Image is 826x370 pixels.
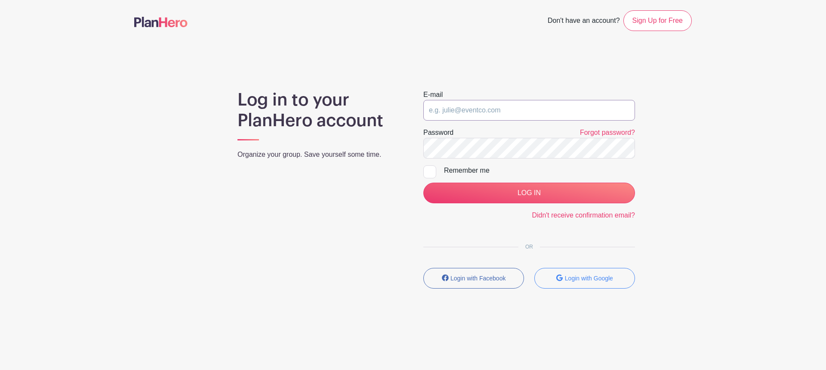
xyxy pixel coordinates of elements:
input: LOG IN [423,183,635,203]
small: Login with Google [565,275,613,282]
img: logo-507f7623f17ff9eddc593b1ce0a138ce2505c220e1c5a4e2b4648c50719b7d32.svg [134,17,188,27]
a: Didn't receive confirmation email? [532,211,635,219]
a: Forgot password? [580,129,635,136]
span: Don't have an account? [548,12,620,31]
div: Remember me [444,165,635,176]
p: Organize your group. Save yourself some time. [237,149,403,160]
button: Login with Google [534,268,635,289]
small: Login with Facebook [450,275,505,282]
span: OR [518,244,540,250]
button: Login with Facebook [423,268,524,289]
input: e.g. julie@eventco.com [423,100,635,121]
a: Sign Up for Free [623,10,692,31]
h1: Log in to your PlanHero account [237,90,403,131]
label: Password [423,127,453,138]
label: E-mail [423,90,443,100]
